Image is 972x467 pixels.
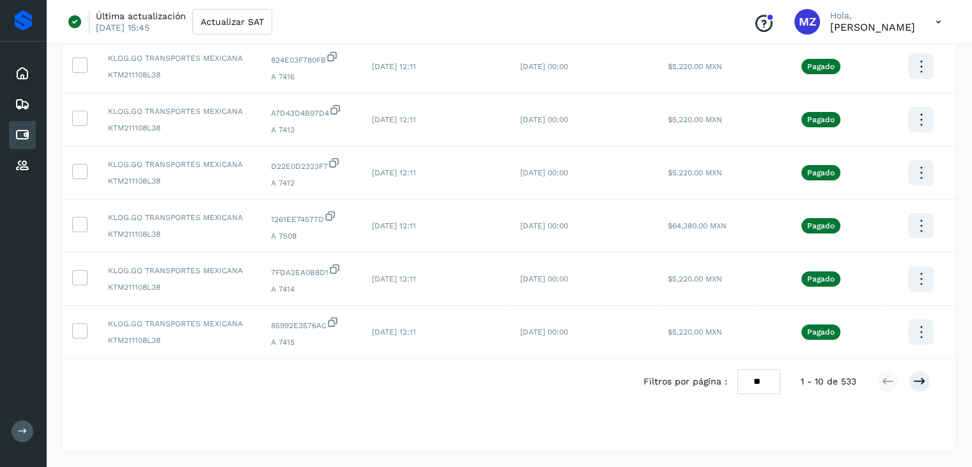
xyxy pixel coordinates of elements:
span: A 7412 [271,177,351,189]
span: [DATE] 00:00 [520,115,568,124]
span: A 7413 [271,124,351,136]
span: KTM211108L38 [108,228,251,240]
span: $5,220.00 MXN [668,274,722,283]
span: 1261EE74577D [271,210,351,225]
span: KLOG.GO TRANSPORTES MEXICANA [108,52,251,64]
span: [DATE] 12:11 [372,115,416,124]
span: A 7415 [271,336,351,348]
p: Pagado [807,62,835,71]
p: Pagado [807,168,835,177]
span: [DATE] 12:11 [372,168,416,177]
span: KTM211108L38 [108,69,251,81]
p: Última actualización [96,10,186,22]
span: 1 - 10 de 533 [801,375,856,388]
div: Embarques [9,90,36,118]
p: Hola, [830,10,915,21]
span: KTM211108L38 [108,122,251,134]
span: $5,220.00 MXN [668,168,722,177]
span: A 7416 [271,71,351,83]
span: KLOG.GO TRANSPORTES MEXICANA [108,265,251,276]
span: A7D43D4B97D4 [271,104,351,119]
span: 7FDA2EA0B8D1 [271,263,351,278]
span: A 7508 [271,230,351,242]
span: Actualizar SAT [201,17,264,26]
span: [DATE] 00:00 [520,328,568,336]
span: KLOG.GO TRANSPORTES MEXICANA [108,159,251,170]
p: Pagado [807,221,835,230]
p: [DATE] 15:45 [96,22,150,33]
span: 824E03F780FB [271,51,351,66]
span: [DATE] 12:11 [372,62,416,71]
button: Actualizar SAT [192,9,272,35]
span: [DATE] 12:11 [372,328,416,336]
span: KTM211108L38 [108,335,251,346]
span: Filtros por página : [644,375,727,388]
span: KTM211108L38 [108,175,251,187]
span: [DATE] 00:00 [520,62,568,71]
div: Cuentas por pagar [9,121,36,149]
span: [DATE] 00:00 [520,168,568,177]
span: $5,220.00 MXN [668,328,722,336]
span: D22E0D2323F7 [271,157,351,172]
span: [DATE] 12:11 [372,274,416,283]
span: A 7414 [271,283,351,295]
p: Pagado [807,328,835,336]
span: [DATE] 12:11 [372,221,416,230]
span: $5,220.00 MXN [668,62,722,71]
span: [DATE] 00:00 [520,221,568,230]
div: Proveedores [9,152,36,180]
span: 85992E3576AC [271,316,351,331]
span: [DATE] 00:00 [520,274,568,283]
div: Inicio [9,59,36,88]
span: $5,220.00 MXN [668,115,722,124]
p: Pagado [807,115,835,124]
span: KLOG.GO TRANSPORTES MEXICANA [108,318,251,329]
p: Mariana Zavala Uribe [830,21,915,33]
span: KLOG.GO TRANSPORTES MEXICANA [108,106,251,117]
span: $64,380.00 MXN [668,221,727,230]
span: KLOG.GO TRANSPORTES MEXICANA [108,212,251,223]
span: KTM211108L38 [108,281,251,293]
p: Pagado [807,274,835,283]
